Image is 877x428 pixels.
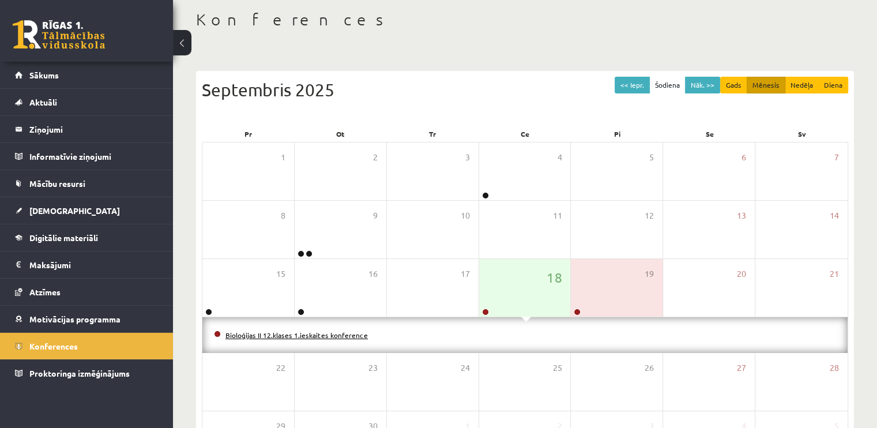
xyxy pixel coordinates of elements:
[29,178,85,189] span: Mācību resursi
[834,151,839,164] span: 7
[461,362,470,374] span: 24
[737,209,746,222] span: 13
[785,77,819,93] button: Nedēļa
[368,268,378,280] span: 16
[15,62,159,88] a: Sākums
[664,126,756,142] div: Se
[386,126,479,142] div: Tr
[29,70,59,80] span: Sākums
[368,362,378,374] span: 23
[818,77,848,93] button: Diena
[645,362,654,374] span: 26
[281,151,285,164] span: 1
[756,126,848,142] div: Sv
[15,143,159,170] a: Informatīvie ziņojumi
[15,89,159,115] a: Aktuāli
[649,77,686,93] button: Šodiena
[615,77,650,93] button: << Iepr.
[29,341,78,351] span: Konferences
[202,126,294,142] div: Pr
[15,279,159,305] a: Atzīmes
[557,151,562,164] span: 4
[830,209,839,222] span: 14
[479,126,571,142] div: Ce
[29,251,159,278] legend: Maksājumi
[830,362,839,374] span: 28
[29,287,61,297] span: Atzīmes
[29,232,98,243] span: Digitālie materiāli
[29,116,159,142] legend: Ziņojumi
[196,10,854,29] h1: Konferences
[276,362,285,374] span: 22
[13,20,105,49] a: Rīgas 1. Tālmācības vidusskola
[15,197,159,224] a: [DEMOGRAPHIC_DATA]
[15,333,159,359] a: Konferences
[225,331,368,340] a: Bioloģijas II 12.klases 1.ieskaites konference
[742,151,746,164] span: 6
[737,362,746,374] span: 27
[645,209,654,222] span: 12
[645,268,654,280] span: 19
[461,268,470,280] span: 17
[649,151,654,164] span: 5
[15,251,159,278] a: Maksājumi
[552,362,562,374] span: 25
[685,77,720,93] button: Nāk. >>
[15,224,159,251] a: Digitālie materiāli
[373,209,378,222] span: 9
[15,360,159,386] a: Proktoringa izmēģinājums
[281,209,285,222] span: 8
[465,151,470,164] span: 3
[29,368,130,378] span: Proktoringa izmēģinājums
[29,205,120,216] span: [DEMOGRAPHIC_DATA]
[29,143,159,170] legend: Informatīvie ziņojumi
[373,151,378,164] span: 2
[747,77,785,93] button: Mēnesis
[830,268,839,280] span: 21
[552,209,562,222] span: 11
[737,268,746,280] span: 20
[571,126,664,142] div: Pi
[202,77,848,103] div: Septembris 2025
[29,97,57,107] span: Aktuāli
[294,126,386,142] div: Ot
[720,77,747,93] button: Gads
[15,170,159,197] a: Mācību resursi
[276,268,285,280] span: 15
[547,268,562,287] span: 18
[15,306,159,332] a: Motivācijas programma
[461,209,470,222] span: 10
[15,116,159,142] a: Ziņojumi
[29,314,121,324] span: Motivācijas programma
